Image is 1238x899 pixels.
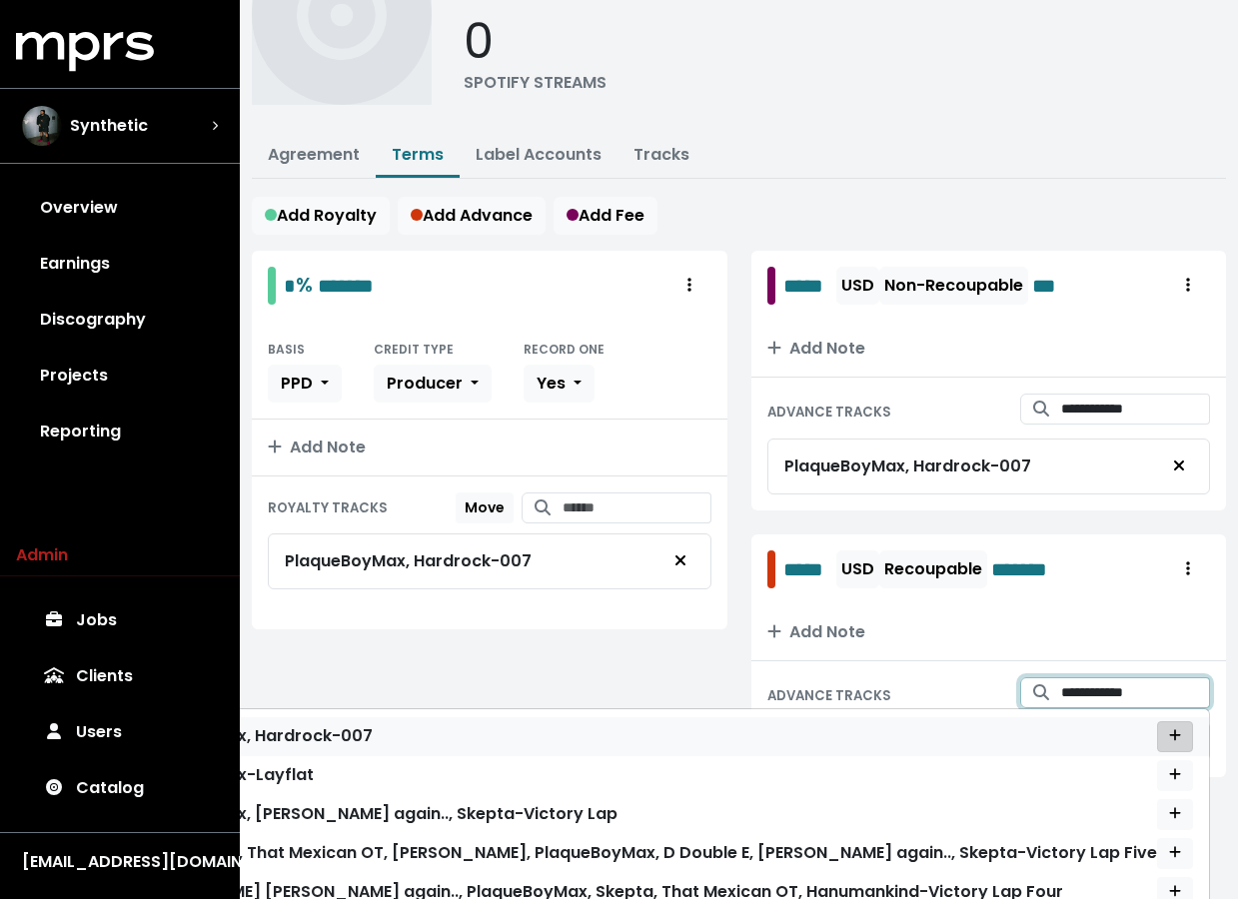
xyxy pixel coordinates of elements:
[767,337,865,360] span: Add Note
[281,372,313,395] span: PPD
[16,180,224,236] a: Overview
[398,197,546,235] button: Add Advance
[16,39,154,62] a: mprs logo
[374,365,492,403] button: Producer
[767,403,891,422] small: ADVANCE TRACKS
[296,271,313,299] span: %
[1157,838,1193,869] button: Add advance target
[16,648,224,704] a: Clients
[767,686,891,705] small: ADVANCE TRACKS
[268,341,305,358] small: BASIS
[268,436,366,458] span: Add Note
[16,292,224,348] a: Discography
[464,71,607,95] div: SPOTIFY STREAMS
[1061,677,1210,708] input: Search for tracks by title and link them to this advance
[836,550,879,588] button: USD
[70,114,148,138] span: Synthetic
[284,276,296,296] span: Edit value
[411,204,533,227] span: Add Advance
[16,236,224,292] a: Earnings
[1157,799,1193,830] button: Add advance target
[836,267,879,305] button: USD
[554,197,657,235] button: Add Fee
[16,760,224,816] a: Catalog
[751,604,1227,660] button: Add Note
[1157,760,1193,791] button: Add advance target
[563,492,711,523] input: Search for tracks by title and link them to this royalty
[1166,550,1210,588] button: Royalty administration options
[456,492,514,523] button: Move
[22,850,218,874] div: [EMAIL_ADDRESS][DOMAIN_NAME]
[285,549,532,573] div: PlaqueBoyMax, Hardrock - 007
[767,620,865,643] span: Add Note
[126,721,1193,752] div: PlaqueBoyMax, Hardrock - 007
[879,550,987,588] button: Recoupable
[884,274,1023,297] span: Non-Recoupable
[751,321,1227,377] button: Add Note
[524,365,595,403] button: Yes
[126,760,1193,791] div: PlaqueBoyMax - Layflat
[465,497,505,517] span: Move
[268,365,342,403] button: PPD
[16,592,224,648] a: Jobs
[841,557,874,580] span: USD
[633,143,689,166] a: Tracks
[784,454,1031,478] div: PlaqueBoyMax, Hardrock - 007
[1061,394,1210,425] input: Search for tracks by title and link them to this advance
[16,348,224,404] a: Projects
[392,143,444,166] a: Terms
[126,838,1193,869] div: Hanumankind, That Mexican OT, [PERSON_NAME], PlaqueBoyMax, D Double E, [PERSON_NAME] again.., Ske...
[1166,267,1210,305] button: Royalty administration options
[374,341,454,358] small: CREDIT TYPE
[783,554,833,584] span: Edit value
[783,271,833,301] span: Edit value
[884,557,982,580] span: Recoupable
[252,197,390,235] button: Add Royalty
[16,404,224,459] a: Reporting
[667,267,711,305] button: Royalty administration options
[268,498,388,517] small: ROYALTY TRACKS
[318,276,374,296] span: Edit value
[537,372,566,395] span: Yes
[16,704,224,760] a: Users
[16,849,224,875] button: [EMAIL_ADDRESS][DOMAIN_NAME]
[268,143,360,166] a: Agreement
[1032,271,1067,301] span: Edit value
[1157,721,1193,752] button: Add advance target
[22,106,62,146] img: The selected account / producer
[464,13,607,71] div: 0
[476,143,602,166] a: Label Accounts
[524,341,605,358] small: RECORD ONE
[252,420,727,475] button: Add Note
[841,274,874,297] span: USD
[1157,448,1201,485] button: Remove advance target
[991,554,1082,584] span: Edit value
[126,799,1193,830] div: PlaqueBoyMax, [PERSON_NAME] again.., Skepta - Victory Lap
[387,372,463,395] span: Producer
[879,267,1028,305] button: Non-Recoupable
[265,204,377,227] span: Add Royalty
[567,204,644,227] span: Add Fee
[658,542,702,580] button: Remove royalty target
